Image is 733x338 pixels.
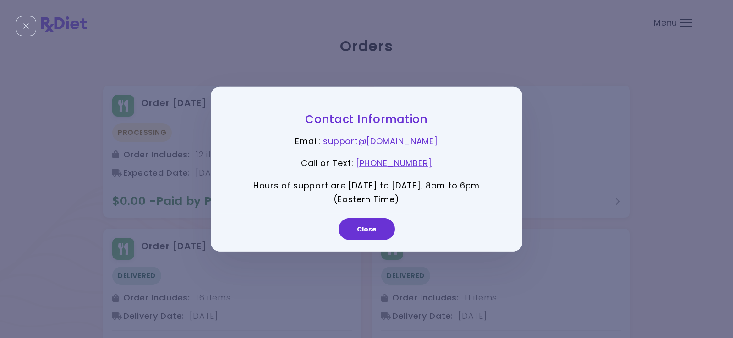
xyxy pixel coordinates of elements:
[234,179,499,207] p: Hours of support are [DATE] to [DATE], 8am to 6pm (Eastern Time)
[234,112,499,126] h3: Contact Information
[356,157,432,169] a: [PHONE_NUMBER]
[323,135,438,146] a: support@[DOMAIN_NAME]
[234,134,499,148] p: Email :
[234,156,499,171] p: Call or Text :
[16,16,36,36] div: Close
[339,218,395,240] button: Close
